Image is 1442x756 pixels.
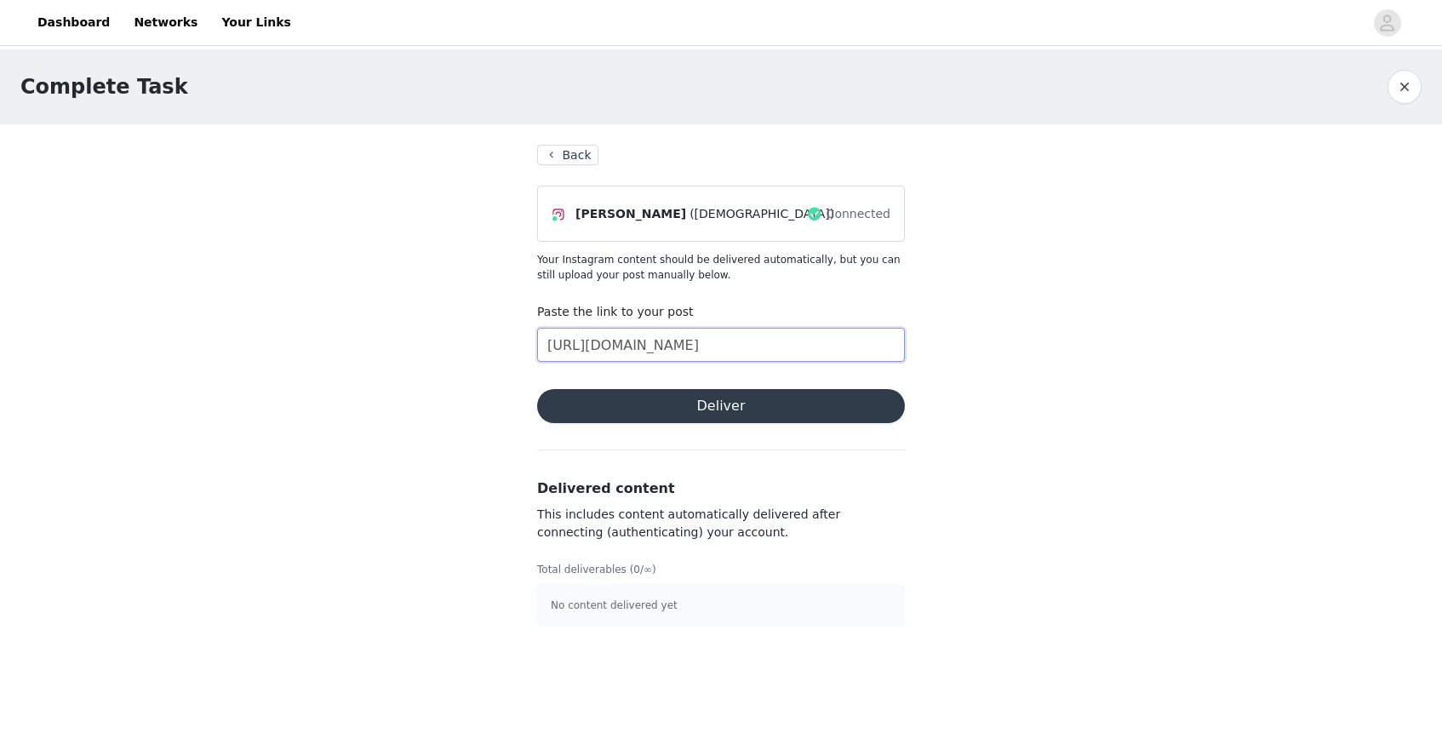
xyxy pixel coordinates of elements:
img: Instagram Icon [552,208,565,221]
label: Paste the link to your post [537,305,694,318]
a: Dashboard [27,3,120,42]
a: Networks [123,3,208,42]
span: [PERSON_NAME] [575,205,686,223]
span: This includes content automatically delivered after connecting (authenticating) your account. [537,507,840,539]
h3: Delivered content [537,478,905,499]
input: Paste the link to your content here [537,328,905,362]
a: Your Links [211,3,301,42]
button: Deliver [537,389,905,423]
button: Back [537,145,598,165]
div: avatar [1379,9,1395,37]
p: No content delivered yet [551,598,891,613]
p: Your Instagram content should be delivered automatically, but you can still upload your post manu... [537,252,905,283]
span: Connected [827,205,890,223]
p: Total deliverables (0/∞) [537,562,905,577]
span: ([DEMOGRAPHIC_DATA]) [690,205,834,223]
h1: Complete Task [20,72,188,102]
